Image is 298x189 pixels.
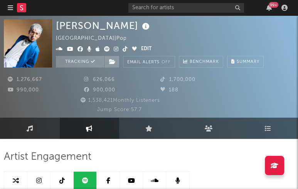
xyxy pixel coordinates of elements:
[179,56,223,67] a: Benchmark
[237,60,259,64] span: Summary
[8,88,39,93] span: 990,000
[266,5,272,11] button: 99+
[162,60,171,64] em: Off
[128,3,244,13] input: Search for artists
[227,56,264,67] button: Summary
[56,19,152,32] div: [PERSON_NAME]
[160,77,195,82] span: 1,700,000
[269,2,278,8] div: 99 +
[84,77,115,82] span: 626,066
[190,57,219,67] span: Benchmark
[84,88,115,93] span: 900,000
[8,77,42,82] span: 1,276,667
[97,107,142,112] span: Jump Score: 57.7
[141,45,152,54] button: Edit
[56,56,104,67] button: Tracking
[160,88,178,93] span: 188
[123,56,175,67] button: Email AlertsOff
[56,34,136,43] div: [GEOGRAPHIC_DATA] | Pop
[79,98,160,103] span: 1,538,421 Monthly Listeners
[4,152,91,162] span: Artist Engagement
